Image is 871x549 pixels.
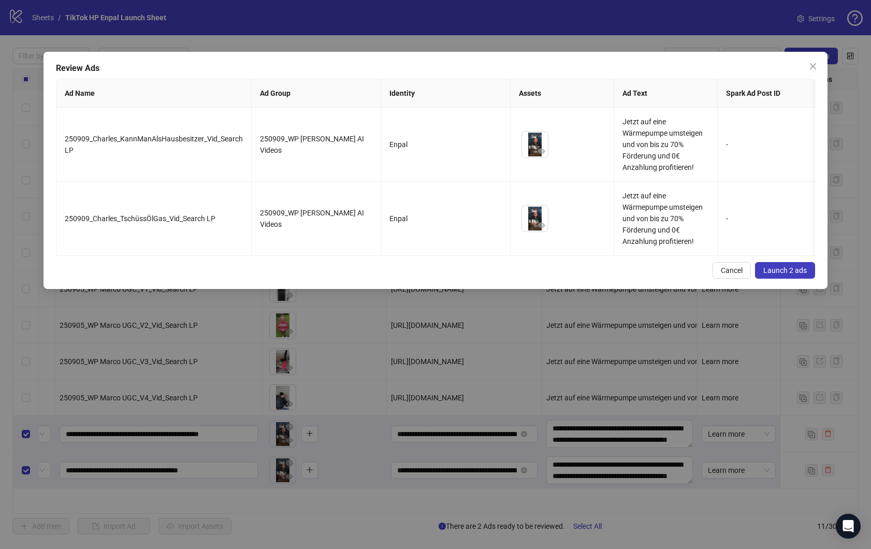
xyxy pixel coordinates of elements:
th: Spark Ad Post ID [718,79,821,108]
span: close [809,62,817,70]
button: Cancel [713,262,751,279]
span: Cancel [721,266,743,274]
img: Asset 1 [522,132,548,157]
th: Ad Name [56,79,252,108]
span: Launch 2 ads [763,266,807,274]
th: Ad Group [252,79,381,108]
span: 250909_Charles_TschüssÖlGas_Vid_Search LP [65,214,215,223]
div: Review Ads [56,62,815,75]
span: Jetzt auf eine Wärmepumpe umsteigen und von bis zu 70% Förderung und 0€ Anzahlung profitieren! [622,192,703,245]
button: Preview [535,145,548,157]
th: Ad Text [614,79,718,108]
div: Enpal [389,213,502,224]
button: Launch 2 ads [755,262,815,279]
div: Enpal [389,139,502,150]
button: Close [805,58,821,75]
div: Open Intercom Messenger [836,514,861,539]
button: Preview [535,219,548,232]
span: - [726,214,728,223]
span: 250909_Charles_KannManAlsHausbesitzer_Vid_Search LP [65,135,243,154]
span: - [726,140,728,149]
span: eye [538,148,545,155]
img: Asset 1 [522,206,548,232]
span: eye [538,222,545,229]
div: 250909_WP [PERSON_NAME] AI Videos [260,133,372,156]
span: Jetzt auf eine Wärmepumpe umsteigen und von bis zu 70% Förderung und 0€ Anzahlung profitieren! [622,118,703,171]
th: Assets [511,79,614,108]
th: Identity [381,79,511,108]
div: 250909_WP [PERSON_NAME] AI Videos [260,207,372,230]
